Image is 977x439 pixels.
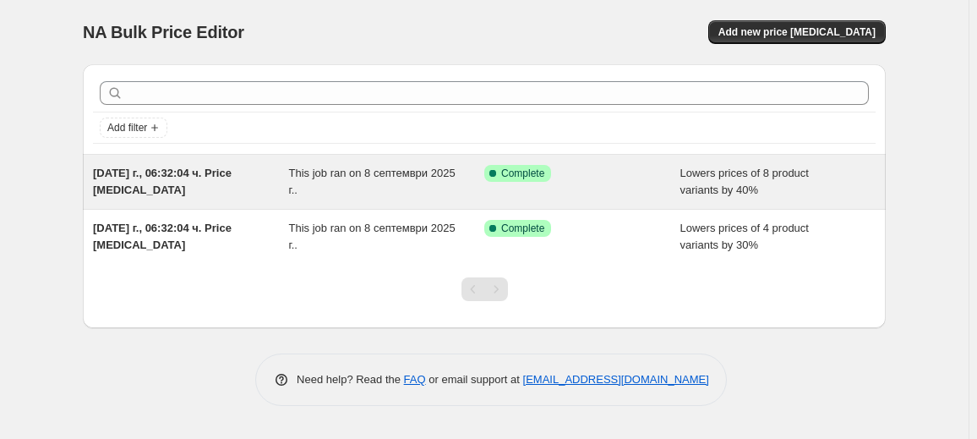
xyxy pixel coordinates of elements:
a: FAQ [404,373,426,386]
span: Add filter [107,121,147,134]
span: [DATE] г., 06:32:04 ч. Price [MEDICAL_DATA] [93,222,232,251]
span: Complete [501,167,544,180]
nav: Pagination [461,277,508,301]
span: This job ran on 8 септември 2025 г.. [289,167,456,196]
span: Lowers prices of 8 product variants by 40% [680,167,809,196]
span: Add new price [MEDICAL_DATA] [718,25,876,39]
span: NA Bulk Price Editor [83,23,244,41]
span: Need help? Read the [297,373,404,386]
button: Add new price [MEDICAL_DATA] [708,20,886,44]
span: Complete [501,222,544,235]
span: Lowers prices of 4 product variants by 30% [680,222,809,251]
span: or email support at [426,373,523,386]
button: Add filter [100,118,167,138]
a: [EMAIL_ADDRESS][DOMAIN_NAME] [523,373,709,386]
span: This job ran on 8 септември 2025 г.. [289,222,456,251]
span: [DATE] г., 06:32:04 ч. Price [MEDICAL_DATA] [93,167,232,196]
